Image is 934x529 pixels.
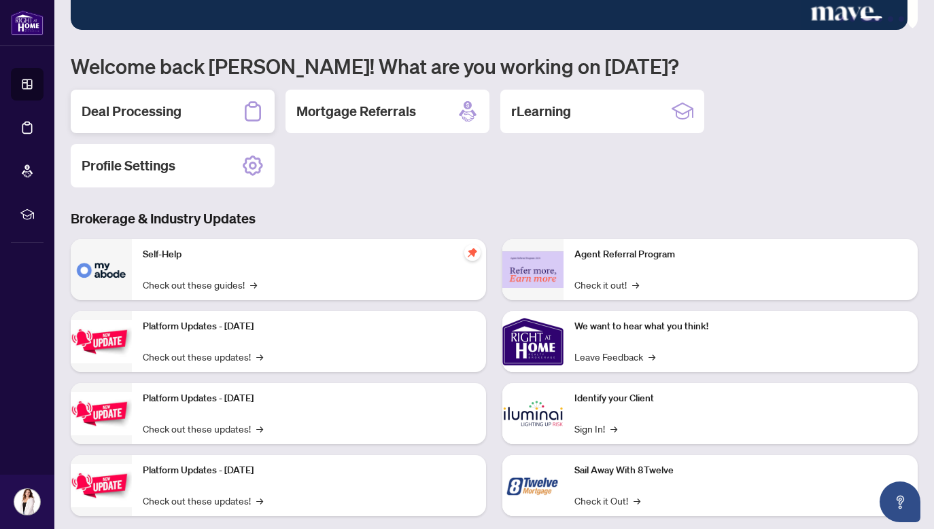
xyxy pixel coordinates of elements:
[861,16,882,22] button: 3
[143,421,263,436] a: Check out these updates!→
[880,481,920,522] button: Open asap
[648,349,655,364] span: →
[511,102,571,121] h2: rLearning
[632,277,639,292] span: →
[574,421,617,436] a: Sign In!→
[250,277,257,292] span: →
[574,277,639,292] a: Check it out!→
[574,493,640,508] a: Check it Out!→
[888,16,893,22] button: 4
[574,463,907,478] p: Sail Away With 8Twelve
[143,463,475,478] p: Platform Updates - [DATE]
[839,16,844,22] button: 1
[71,320,132,363] img: Platform Updates - July 21, 2025
[82,156,175,175] h2: Profile Settings
[574,247,907,262] p: Agent Referral Program
[502,383,564,444] img: Identify your Client
[143,349,263,364] a: Check out these updates!→
[502,251,564,289] img: Agent Referral Program
[71,392,132,435] img: Platform Updates - July 8, 2025
[610,421,617,436] span: →
[464,244,481,261] span: pushpin
[502,455,564,516] img: Sail Away With 8Twelve
[71,209,918,228] h3: Brokerage & Industry Updates
[256,493,263,508] span: →
[850,16,855,22] button: 2
[574,349,655,364] a: Leave Feedback→
[143,493,263,508] a: Check out these updates!→
[296,102,416,121] h2: Mortgage Referrals
[256,349,263,364] span: →
[82,102,181,121] h2: Deal Processing
[899,16,904,22] button: 5
[143,247,475,262] p: Self-Help
[502,311,564,372] img: We want to hear what you think!
[143,391,475,406] p: Platform Updates - [DATE]
[14,489,40,515] img: Profile Icon
[574,391,907,406] p: Identify your Client
[634,493,640,508] span: →
[71,239,132,300] img: Self-Help
[143,319,475,334] p: Platform Updates - [DATE]
[256,421,263,436] span: →
[71,53,918,79] h1: Welcome back [PERSON_NAME]! What are you working on [DATE]?
[71,464,132,507] img: Platform Updates - June 23, 2025
[143,277,257,292] a: Check out these guides!→
[574,319,907,334] p: We want to hear what you think!
[11,10,44,35] img: logo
